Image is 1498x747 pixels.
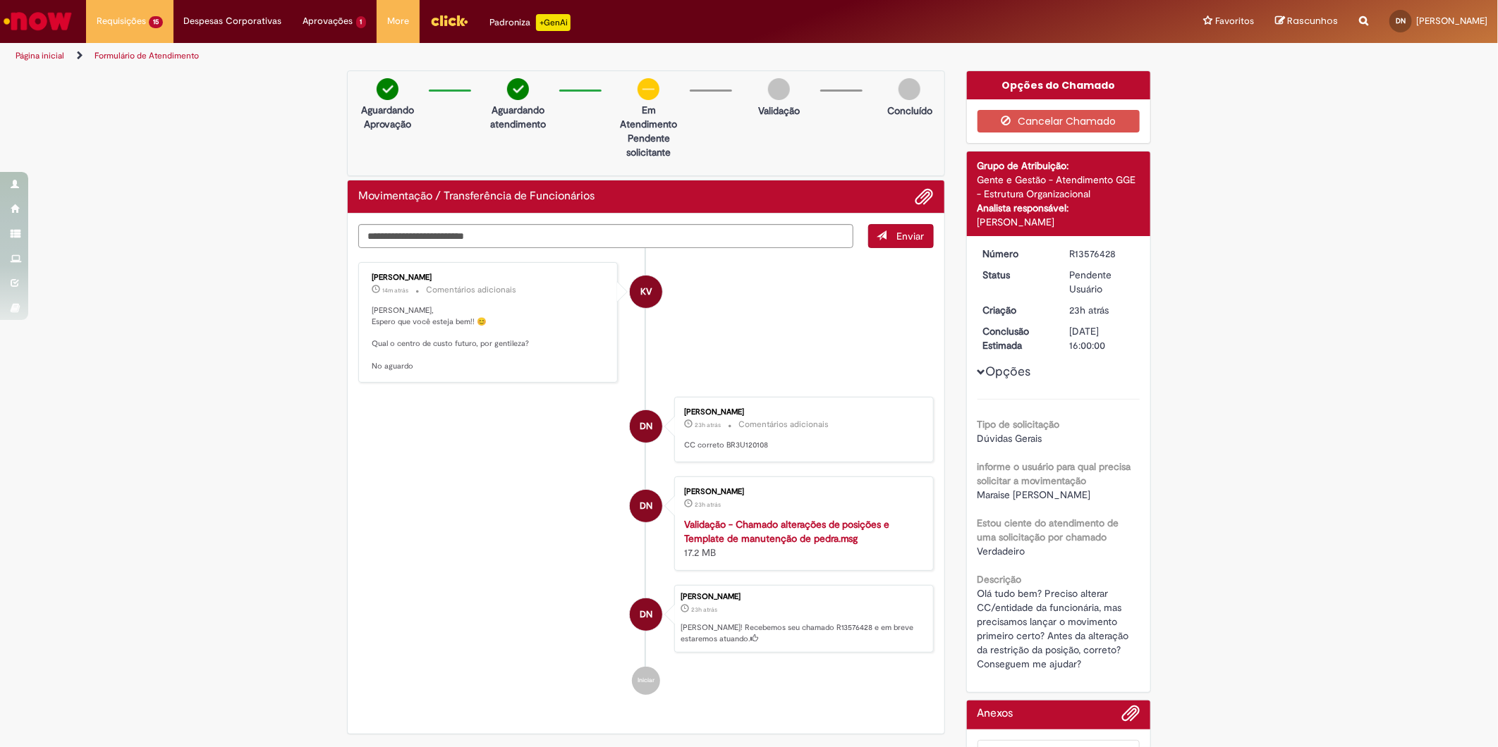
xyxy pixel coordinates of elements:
ul: Trilhas de página [11,43,988,69]
b: Estou ciente do atendimento de uma solicitação por chamado [978,517,1119,543]
div: Deise Oliveira Do Nascimento [630,490,662,522]
b: informe o usuário para qual precisa solicitar a movimentação [978,460,1131,487]
dt: Conclusão Estimada [973,324,1059,352]
time: 29/09/2025 12:03:36 [1069,304,1109,316]
div: [PERSON_NAME] [684,408,919,416]
h2: Movimentação / Transferência de Funcionários Histórico de tíquete [358,190,595,203]
p: Aguardando atendimento [484,103,552,131]
span: Favoritos [1215,14,1254,28]
span: DN [640,489,652,523]
span: DN [640,409,652,443]
span: Verdadeiro [978,545,1025,557]
span: 14m atrás [382,286,408,295]
p: Concluído [887,104,932,118]
img: check-circle-green.png [507,78,529,100]
p: [PERSON_NAME]! Recebemos seu chamado R13576428 e em breve estaremos atuando. [681,622,926,644]
p: CC correto BR3U120108 [684,440,919,451]
b: Descrição [978,573,1022,586]
p: Pendente solicitante [614,131,683,159]
div: [PERSON_NAME] [681,593,926,601]
a: Rascunhos [1275,15,1338,28]
a: Página inicial [16,50,64,61]
p: Em Atendimento [614,103,683,131]
button: Cancelar Chamado [978,110,1140,132]
div: Gente e Gestão - Atendimento GGE - Estrutura Organizacional [978,173,1140,201]
span: Maraise [PERSON_NAME] [978,488,1091,501]
time: 29/09/2025 12:03:21 [695,500,721,509]
h2: Anexos [978,708,1013,720]
time: 29/09/2025 12:03:36 [691,605,717,614]
span: Requisições [97,14,146,28]
div: 17.2 MB [684,517,919,560]
span: Dúvidas Gerais [978,432,1042,445]
span: 23h atrás [1069,304,1109,316]
span: Aprovações [303,14,353,28]
p: Aguardando Aprovação [353,103,422,131]
b: Tipo de solicitação [978,418,1060,431]
img: img-circle-grey.png [768,78,790,100]
div: Deise Oliveira Do Nascimento [630,598,662,631]
dt: Número [973,247,1059,261]
div: [PERSON_NAME] [978,215,1140,229]
span: DN [640,598,652,631]
div: Pendente Usuário [1069,268,1135,296]
img: check-circle-green.png [377,78,398,100]
span: DN [1396,16,1406,25]
span: 1 [356,16,367,28]
li: Deise Oliveira Do Nascimento [358,585,934,653]
span: Olá tudo bem? Preciso alterar CC/entidade da funcionária, mas precisamos lançar o movimento prime... [978,587,1132,670]
button: Adicionar anexos [1121,704,1140,729]
div: Opções do Chamado [967,71,1151,99]
img: ServiceNow [1,7,74,35]
dt: Criação [973,303,1059,317]
p: +GenAi [536,14,571,31]
div: [PERSON_NAME] [684,488,919,496]
div: Karine Vieira [630,276,662,308]
a: Formulário de Atendimento [95,50,199,61]
textarea: Digite sua mensagem aqui... [358,224,853,248]
span: 23h atrás [695,421,721,429]
button: Enviar [868,224,934,248]
div: [DATE] 16:00:00 [1069,324,1135,352]
small: Comentários adicionais [426,284,516,296]
img: circle-minus.png [638,78,659,100]
div: Deise Oliveira Do Nascimento [630,410,662,443]
span: Despesas Corporativas [184,14,282,28]
div: Analista responsável: [978,201,1140,215]
div: 29/09/2025 12:03:36 [1069,303,1135,317]
span: 23h atrás [691,605,717,614]
small: Comentários adicionais [738,419,829,431]
div: Padroniza [489,14,571,31]
span: More [387,14,409,28]
time: 30/09/2025 11:11:33 [382,286,408,295]
span: KV [640,275,652,309]
p: Validação [758,104,800,118]
div: Grupo de Atribuição: [978,159,1140,173]
span: 23h atrás [695,500,721,509]
span: [PERSON_NAME] [1416,15,1487,27]
dt: Status [973,268,1059,282]
div: [PERSON_NAME] [372,273,607,282]
span: Rascunhos [1287,14,1338,27]
span: 15 [149,16,163,28]
ul: Histórico de tíquete [358,248,934,709]
div: R13576428 [1069,247,1135,261]
button: Adicionar anexos [915,187,934,206]
img: click_logo_yellow_360x200.png [430,10,468,31]
time: 29/09/2025 12:04:04 [695,421,721,429]
p: [PERSON_NAME], Espero que você esteja bem!! 😊 Qual o centro de custo futuro, por gentileza? No ag... [372,305,607,371]
a: Validação - Chamado alterações de posições e Template de manutenção de pedra.msg [684,518,890,545]
img: img-circle-grey.png [899,78,920,100]
span: Enviar [897,230,925,242]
